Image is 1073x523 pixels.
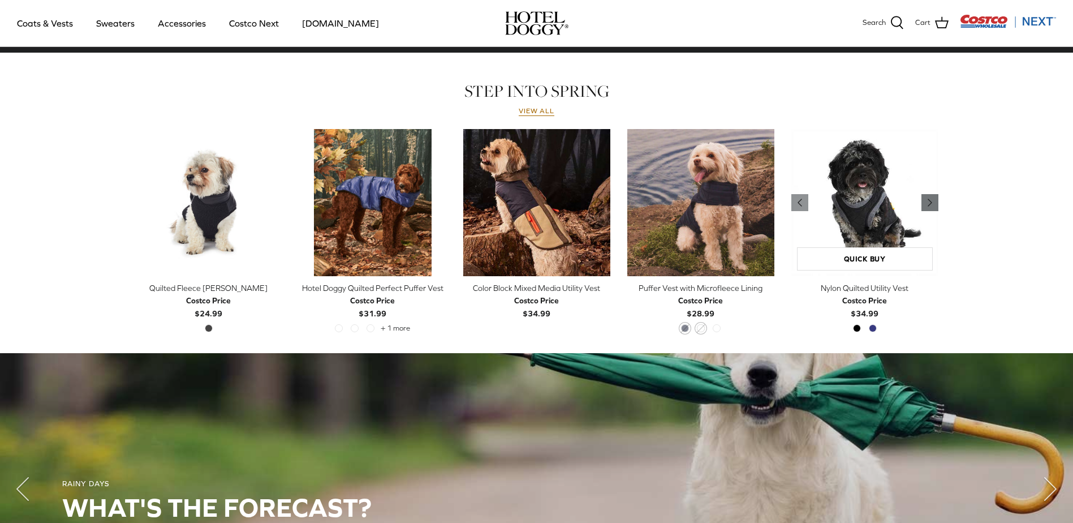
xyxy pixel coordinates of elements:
a: STEP INTO SPRING [464,80,609,102]
div: Costco Price [350,294,395,307]
a: Cart [915,16,949,31]
div: Puffer Vest with Microfleece Lining [627,282,774,294]
div: Quilted Fleece [PERSON_NAME] [135,282,282,294]
a: Nylon Quilted Utility Vest Costco Price$34.99 [791,282,938,320]
a: Hotel Doggy Quilted Perfect Puffer Vest [299,129,446,276]
div: Costco Price [186,294,231,307]
div: RAINY DAYS [62,479,1011,489]
b: $31.99 [350,294,395,318]
a: hoteldoggy.com hoteldoggycom [505,11,568,35]
b: $34.99 [842,294,887,318]
h2: WHAT'S THE Forecast? [62,494,1011,522]
a: Color Block Mixed Media Utility Vest [463,129,610,276]
b: $34.99 [514,294,559,318]
span: Search [863,17,886,29]
div: Color Block Mixed Media Utility Vest [463,282,610,294]
a: Search [863,16,904,31]
a: Color Block Mixed Media Utility Vest Costco Price$34.99 [463,282,610,320]
div: Costco Price [842,294,887,307]
a: Visit Costco Next [960,22,1056,30]
b: $24.99 [186,294,231,318]
a: Coats & Vests [7,4,83,42]
a: Previous [791,194,808,211]
a: Nylon Quilted Utility Vest [791,129,938,276]
a: Hotel Doggy Quilted Perfect Puffer Vest Costco Price$31.99 [299,282,446,320]
a: [DOMAIN_NAME] [292,4,389,42]
div: Nylon Quilted Utility Vest [791,282,938,294]
div: Hotel Doggy Quilted Perfect Puffer Vest [299,282,446,294]
b: $28.99 [678,294,723,318]
button: Next [1028,466,1073,512]
a: Previous [921,194,938,211]
img: hoteldoggycom [505,11,568,35]
a: Sweaters [86,4,145,42]
a: Quilted Fleece [PERSON_NAME] Costco Price$24.99 [135,282,282,320]
div: Costco Price [678,294,723,307]
span: + 1 more [381,324,410,332]
a: Quick buy [797,247,933,271]
span: Cart [915,17,930,29]
a: Puffer Vest with Microfleece Lining [627,129,774,276]
a: Puffer Vest with Microfleece Lining Costco Price$28.99 [627,282,774,320]
a: Quilted Fleece Melton Vest [135,129,282,276]
a: View all [519,107,555,116]
img: tan dog wearing a blue & brown vest [463,129,610,276]
a: Accessories [148,4,216,42]
img: Costco Next [960,14,1056,28]
div: Costco Price [514,294,559,307]
a: Costco Next [219,4,289,42]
